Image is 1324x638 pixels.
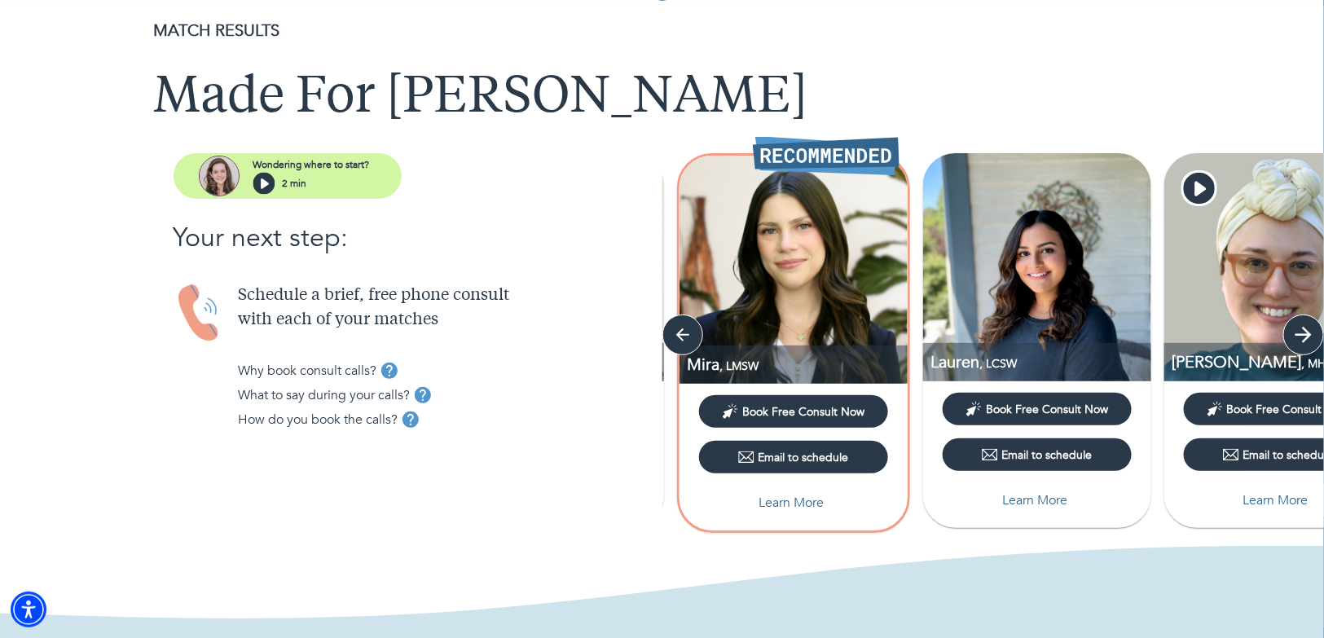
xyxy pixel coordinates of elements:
p: Wondering where to start? [253,157,369,172]
span: Book Free Consult Now [986,402,1108,417]
span: Book Free Consult Now [742,404,864,420]
img: Recommended Therapist [753,136,900,175]
h1: Made For [PERSON_NAME] [154,69,1171,128]
div: Email to schedule [982,447,1093,463]
img: Lauren Bradley profile [923,153,1151,381]
button: Email to schedule [943,438,1132,471]
button: Learn More [699,486,888,519]
button: tooltip [377,359,402,383]
span: , LCSW [980,356,1018,372]
img: Mira Fink profile [680,156,908,384]
button: Book Free Consult Now [943,393,1132,425]
p: 2 min [282,176,306,191]
button: Book Free Consult Now [699,395,888,428]
p: How do you book the calls? [239,410,398,429]
button: Email to schedule [699,441,888,473]
p: LMSW [688,354,908,376]
div: Accessibility Menu [11,592,46,627]
p: Lauren [931,351,1151,373]
p: Why book consult calls? [239,361,377,381]
p: Learn More [1002,491,1067,510]
span: , LMSW [720,359,759,374]
img: Handset [174,284,226,343]
p: What to say during your calls? [239,385,411,405]
button: assistantWondering where to start?2 min [174,153,402,199]
img: assistant [199,156,240,196]
button: Learn More [943,484,1132,517]
button: tooltip [411,383,435,407]
p: Learn More [759,493,824,513]
p: Schedule a brief, free phone consult with each of your matches [239,284,662,332]
p: MATCH RESULTS [154,19,1171,43]
p: Your next step: [174,218,662,257]
p: Learn More [1243,491,1309,510]
button: tooltip [398,407,423,432]
div: Email to schedule [738,449,849,465]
